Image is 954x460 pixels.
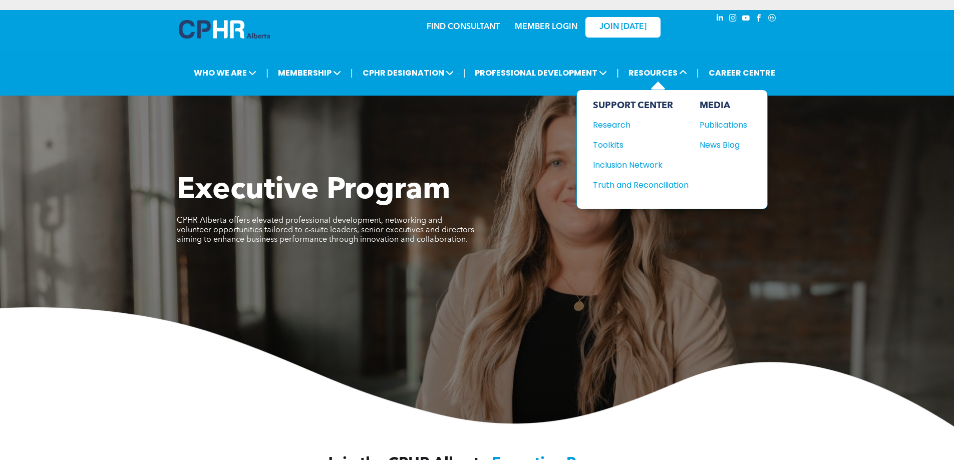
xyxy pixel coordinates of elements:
a: CAREER CENTRE [706,64,778,82]
a: youtube [741,13,752,26]
a: News Blog [700,139,747,151]
li: | [463,63,466,83]
img: A blue and white logo for cp alberta [179,20,270,39]
a: instagram [728,13,739,26]
span: RESOURCES [625,64,690,82]
div: Truth and Reconciliation [593,179,679,191]
span: MEMBERSHIP [275,64,344,82]
a: Toolkits [593,139,689,151]
a: MEMBER LOGIN [515,23,577,31]
span: Executive Program [177,176,450,206]
span: JOIN [DATE] [599,23,647,32]
div: Inclusion Network [593,159,679,171]
a: facebook [754,13,765,26]
li: | [697,63,699,83]
a: JOIN [DATE] [585,17,661,38]
a: Research [593,119,689,131]
span: CPHR Alberta offers elevated professional development, networking and volunteer opportunities tai... [177,217,474,244]
a: linkedin [715,13,726,26]
a: Social network [767,13,778,26]
span: PROFESSIONAL DEVELOPMENT [472,64,610,82]
a: Inclusion Network [593,159,689,171]
div: Research [593,119,679,131]
a: Truth and Reconciliation [593,179,689,191]
li: | [616,63,619,83]
span: WHO WE ARE [191,64,259,82]
div: SUPPORT CENTER [593,100,689,111]
div: Toolkits [593,139,679,151]
a: FIND CONSULTANT [427,23,500,31]
li: | [351,63,353,83]
div: Publications [700,119,743,131]
span: CPHR DESIGNATION [360,64,457,82]
li: | [266,63,268,83]
div: News Blog [700,139,743,151]
a: Publications [700,119,747,131]
div: MEDIA [700,100,747,111]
